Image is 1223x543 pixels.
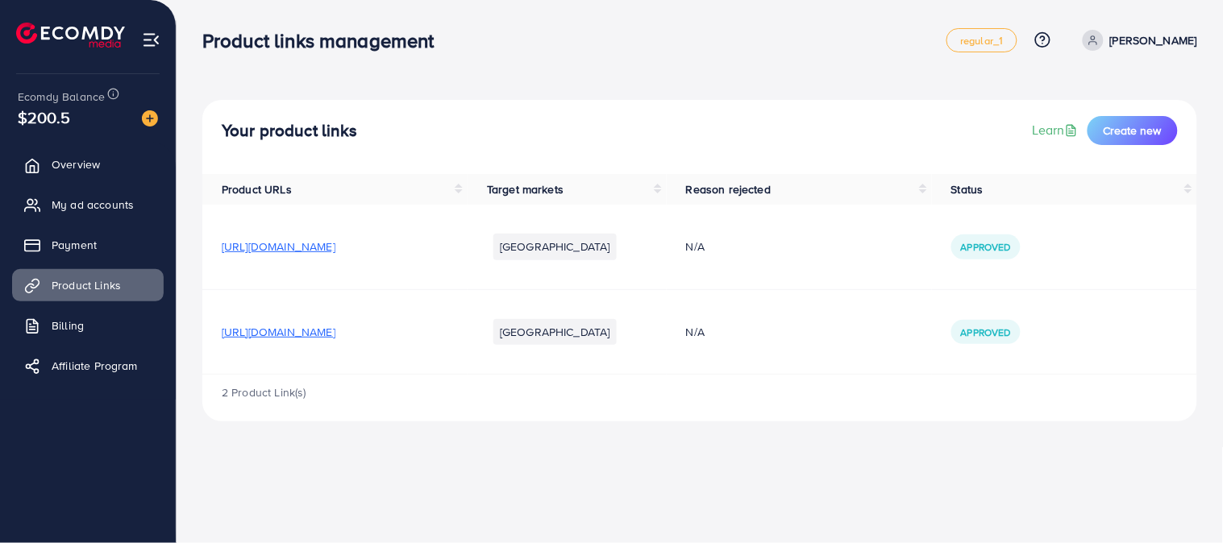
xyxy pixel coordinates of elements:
[960,35,1003,46] span: regular_1
[1110,31,1197,50] p: [PERSON_NAME]
[686,238,705,255] span: N/A
[18,106,70,129] span: $200.5
[951,181,984,197] span: Status
[487,181,564,197] span: Target markets
[52,358,138,374] span: Affiliate Program
[52,156,100,172] span: Overview
[222,238,335,255] span: [URL][DOMAIN_NAME]
[1088,116,1178,145] button: Create new
[18,89,105,105] span: Ecomdy Balance
[222,384,306,400] span: 2 Product Link(s)
[12,350,164,382] a: Affiliate Program
[142,110,158,126] img: image
[52,277,121,293] span: Product Links
[222,121,358,141] h4: Your product links
[961,325,1011,339] span: Approved
[52,197,134,213] span: My ad accounts
[686,324,705,340] span: N/A
[493,319,617,345] li: [GEOGRAPHIC_DATA]
[16,23,125,48] img: logo
[493,234,617,259] li: [GEOGRAPHIC_DATA]
[1076,30,1197,51] a: [PERSON_NAME]
[961,240,1011,254] span: Approved
[946,28,1017,52] a: regular_1
[686,181,771,197] span: Reason rejected
[12,189,164,221] a: My ad accounts
[12,229,164,261] a: Payment
[52,317,84,334] span: Billing
[222,324,335,340] span: [URL][DOMAIN_NAME]
[12,309,164,342] a: Billing
[52,237,97,253] span: Payment
[222,181,292,197] span: Product URLs
[1154,470,1211,531] iframe: Chat
[1032,121,1081,139] a: Learn
[1104,122,1162,139] span: Create new
[12,148,164,180] a: Overview
[202,29,447,52] h3: Product links management
[142,31,160,49] img: menu
[12,269,164,301] a: Product Links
